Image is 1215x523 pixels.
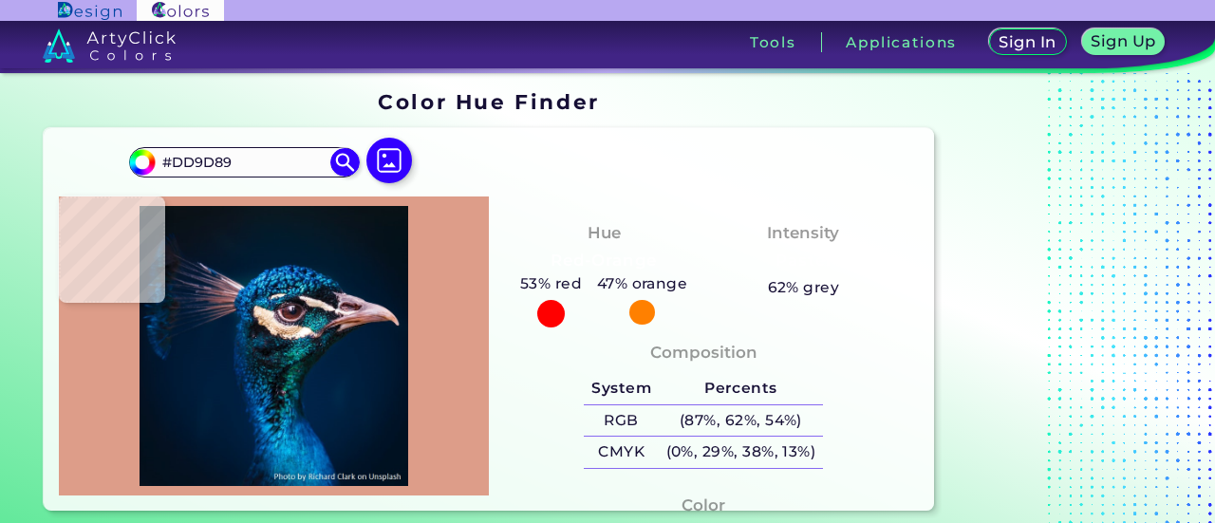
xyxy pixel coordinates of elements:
[68,206,479,486] img: img_pavlin.jpg
[659,405,823,437] h5: (87%, 62%, 54%)
[43,28,177,63] img: logo_artyclick_colors_white.svg
[942,84,1179,518] iframe: Advertisement
[767,219,839,247] h4: Intensity
[659,437,823,468] h5: (0%, 29%, 38%, 13%)
[58,2,121,20] img: ArtyClick Design logo
[584,405,658,437] h5: RGB
[750,35,796,49] h3: Tools
[999,34,1056,50] h5: Sign In
[589,271,695,296] h5: 47% orange
[366,138,412,183] img: icon picture
[330,148,359,177] img: icon search
[659,373,823,404] h5: Percents
[156,149,332,175] input: type color..
[1091,33,1156,49] h5: Sign Up
[768,275,840,300] h5: 62% grey
[989,28,1067,55] a: Sign In
[1081,28,1165,55] a: Sign Up
[513,271,589,296] h5: 53% red
[584,373,658,404] h5: System
[846,35,957,49] h3: Applications
[378,87,599,116] h1: Color Hue Finder
[650,339,757,366] h4: Composition
[584,437,658,468] h5: CMYK
[588,219,621,247] h4: Hue
[543,250,665,272] h3: Red-Orange
[768,250,839,272] h3: Pastel
[682,492,725,519] h4: Color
